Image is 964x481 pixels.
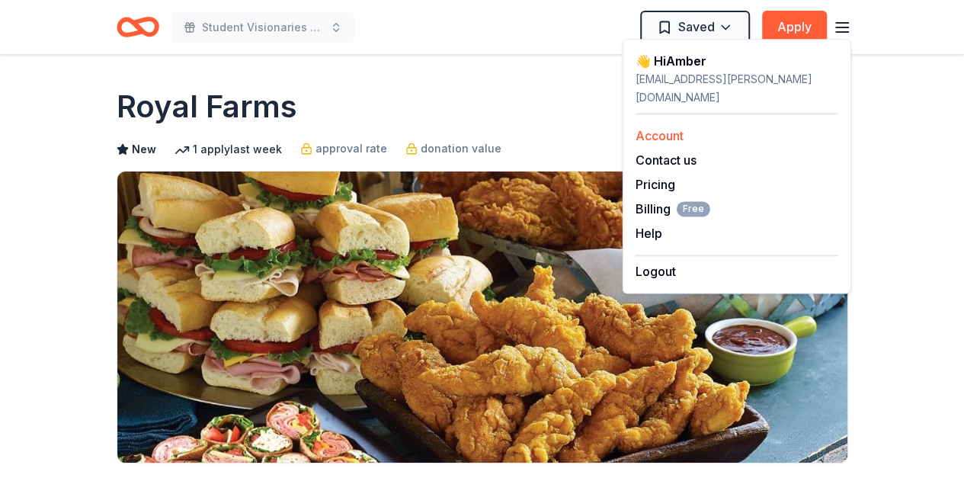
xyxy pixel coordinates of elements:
span: Free [677,201,710,216]
span: Billing [636,200,710,218]
button: Contact us [636,151,697,169]
img: Image for Royal Farms [117,172,847,463]
span: approval rate [315,139,387,158]
button: Logout [636,262,676,281]
button: Help [636,224,662,242]
a: Pricing [636,177,675,192]
a: donation value [405,139,501,158]
div: 1 apply last week [175,140,282,159]
button: BillingFree [636,200,710,218]
span: New [132,140,156,159]
span: Student Visionaries Campaign Workshop ([US_STATE]) [202,18,324,37]
h1: Royal Farms [117,85,297,128]
a: approval rate [300,139,387,158]
a: Home [117,9,159,45]
div: 👋 Hi Amber [636,52,838,70]
span: donation value [421,139,501,158]
button: Saved [640,11,750,44]
button: Apply [762,11,827,44]
button: Student Visionaries Campaign Workshop ([US_STATE]) [171,12,354,43]
span: Saved [678,17,715,37]
a: Account [636,128,684,143]
div: [EMAIL_ADDRESS][PERSON_NAME][DOMAIN_NAME] [636,70,838,107]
